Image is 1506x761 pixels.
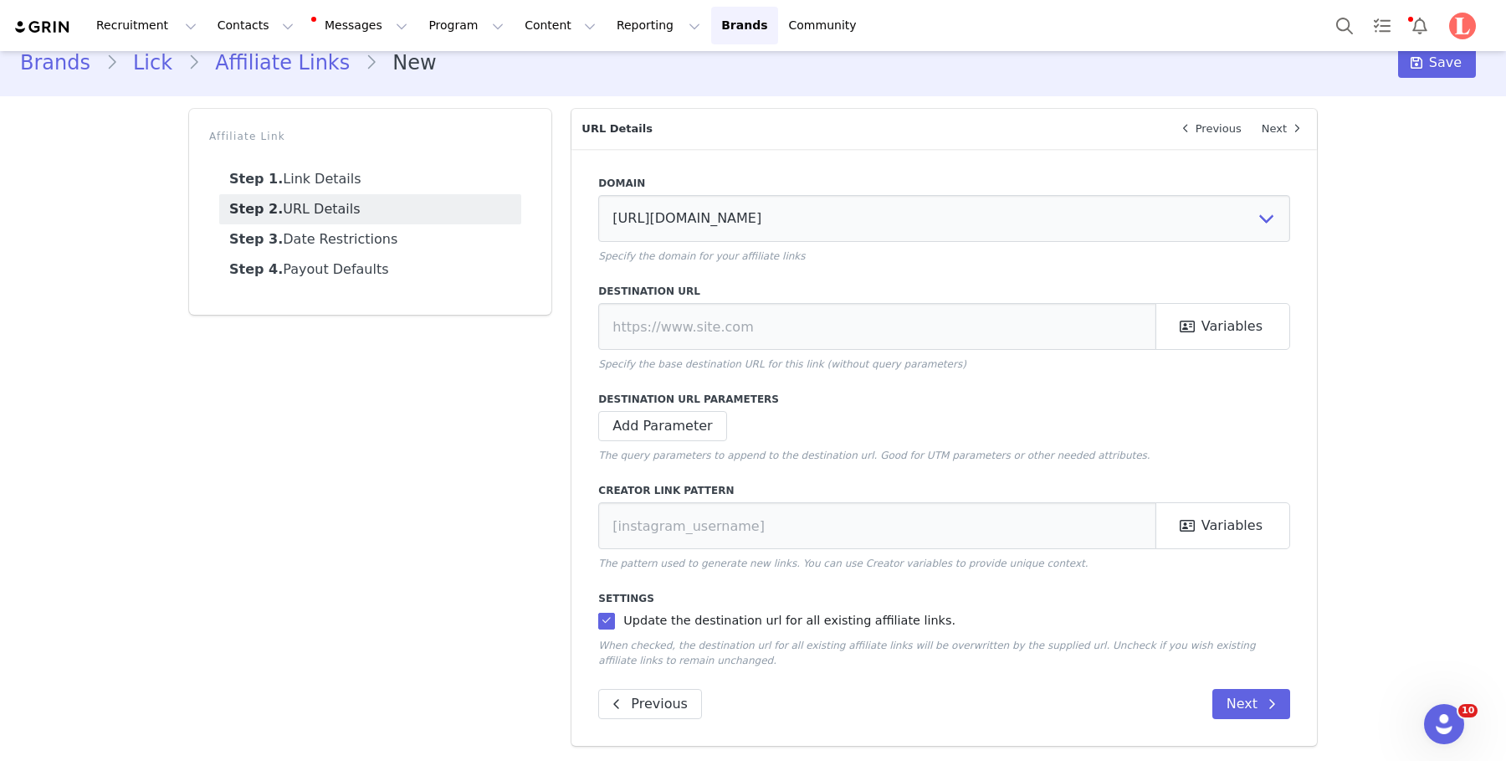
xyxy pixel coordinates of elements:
button: Next [1212,689,1290,719]
a: Payout Defaults [219,255,521,285]
button: Recruitment [86,7,207,44]
strong: Step 3. [229,231,283,247]
label: Creator Link Pattern [598,483,1290,498]
a: Link Details [219,164,521,194]
input: [instagram_username] [598,502,1156,549]
strong: Step 4. [229,261,283,277]
span: Save [1429,53,1462,73]
p: URL Details [571,109,1165,149]
span: Update the destination url for all existing affiliate links. [615,613,955,629]
img: d9c6fb0a-f2eb-4dfe-bf3d-9d7fff3e8a21.png [1449,13,1476,39]
button: Content [515,7,606,44]
label: Settings [598,591,1290,606]
a: Previous [1165,109,1252,149]
p: Specify the base destination URL for this link (without query parameters) [598,357,1290,372]
button: Variables [1155,303,1290,350]
p: The pattern used to generate new links. You can use Creator variables to provide unique context. [598,556,1290,571]
label: Domain [598,176,1290,191]
a: URL Details [219,194,521,224]
button: Add Parameter [598,411,726,441]
label: Destination URL Parameters [598,392,1290,407]
input: https://www.site.com [598,303,1156,350]
a: Affiliate Links [200,48,365,78]
a: Brands [711,7,777,44]
strong: Step 2. [229,201,283,217]
strong: Step 1. [229,171,283,187]
a: Next [1252,109,1317,149]
a: Tasks [1364,7,1401,44]
iframe: Intercom live chat [1424,704,1464,744]
a: Lick [118,48,187,78]
a: Community [779,7,874,44]
button: Search [1326,7,1363,44]
label: Destination URL [598,284,1290,299]
button: Previous [598,689,702,719]
button: Save [1398,48,1476,78]
a: Date Restrictions [219,224,521,255]
p: Specify the domain for your affiliate links [598,249,1290,264]
button: Reporting [607,7,710,44]
button: Notifications [1401,7,1438,44]
p: When checked, the destination url for all existing affiliate links will be overwritten by the sup... [598,638,1290,668]
button: Messages [305,7,417,44]
button: Variables [1155,502,1290,549]
img: grin logo [13,19,72,35]
span: 10 [1458,704,1478,717]
p: Affiliate Link [209,129,531,144]
button: Program [418,7,514,44]
p: The query parameters to append to the destination url. Good for UTM parameters or other needed at... [598,448,1290,463]
button: Profile [1439,13,1493,39]
a: Brands [20,48,105,78]
button: Contacts [207,7,304,44]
